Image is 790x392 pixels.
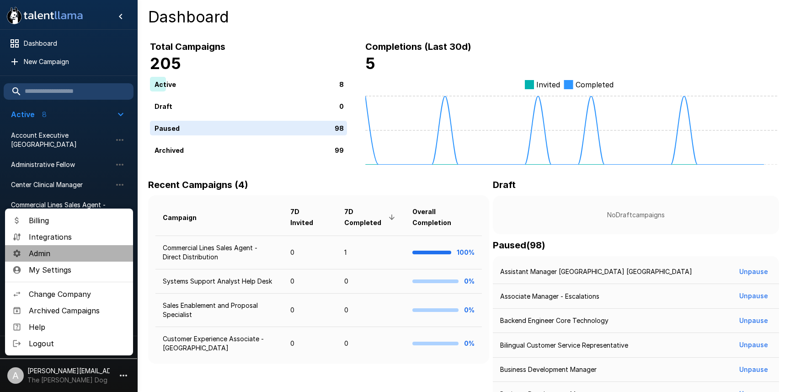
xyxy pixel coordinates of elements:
span: Change Company [29,289,126,300]
span: Logout [29,338,126,349]
span: Help [29,322,126,333]
span: My Settings [29,264,126,275]
span: Integrations [29,231,126,242]
span: Admin [29,248,126,259]
span: Billing [29,215,126,226]
span: Archived Campaigns [29,305,126,316]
